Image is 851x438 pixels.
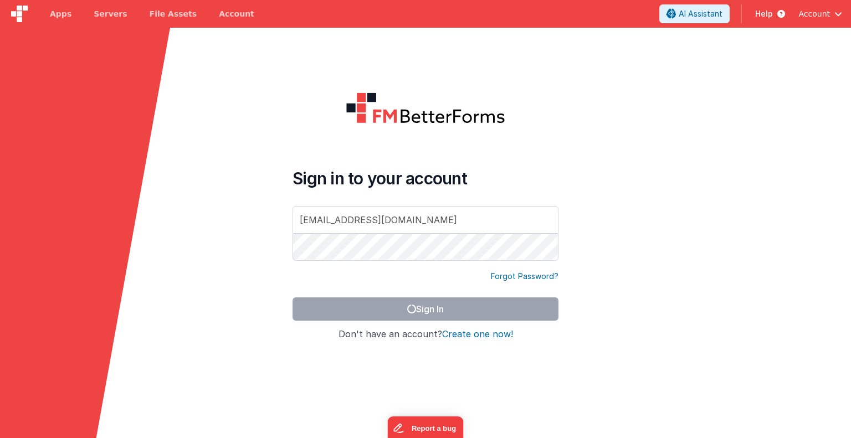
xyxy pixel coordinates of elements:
[491,271,558,282] a: Forgot Password?
[50,8,71,19] span: Apps
[659,4,730,23] button: AI Assistant
[293,206,558,234] input: Email Address
[798,8,842,19] button: Account
[94,8,127,19] span: Servers
[679,8,722,19] span: AI Assistant
[798,8,830,19] span: Account
[755,8,773,19] span: Help
[150,8,197,19] span: File Assets
[293,168,558,188] h4: Sign in to your account
[442,329,513,339] button: Create one now!
[293,297,558,321] button: Sign In
[293,329,558,339] h4: Don't have an account?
